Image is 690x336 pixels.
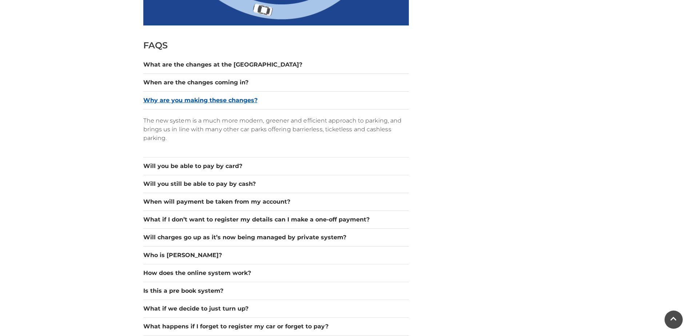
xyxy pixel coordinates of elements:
button: What if we decide to just turn up? [143,304,409,313]
p: The new system is a much more modern, greener and efficient approach to parking, and brings us in... [143,116,409,143]
button: When are the changes coming in? [143,78,409,87]
button: Who is [PERSON_NAME]? [143,251,409,260]
button: Will charges go up as it’s now being managed by private system? [143,233,409,242]
button: What if I don’t want to register my details can I make a one-off payment? [143,215,409,224]
button: When will payment be taken from my account? [143,197,409,206]
span: FAQS [143,40,168,51]
button: Why are you making these changes? [143,96,409,105]
button: Will you be able to pay by card? [143,162,409,171]
button: Will you still be able to pay by cash? [143,180,409,188]
button: What happens if I forget to register my car or forget to pay? [143,322,409,331]
button: Is this a pre book system? [143,287,409,295]
button: How does the online system work? [143,269,409,277]
button: What are the changes at the [GEOGRAPHIC_DATA]? [143,60,409,69]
